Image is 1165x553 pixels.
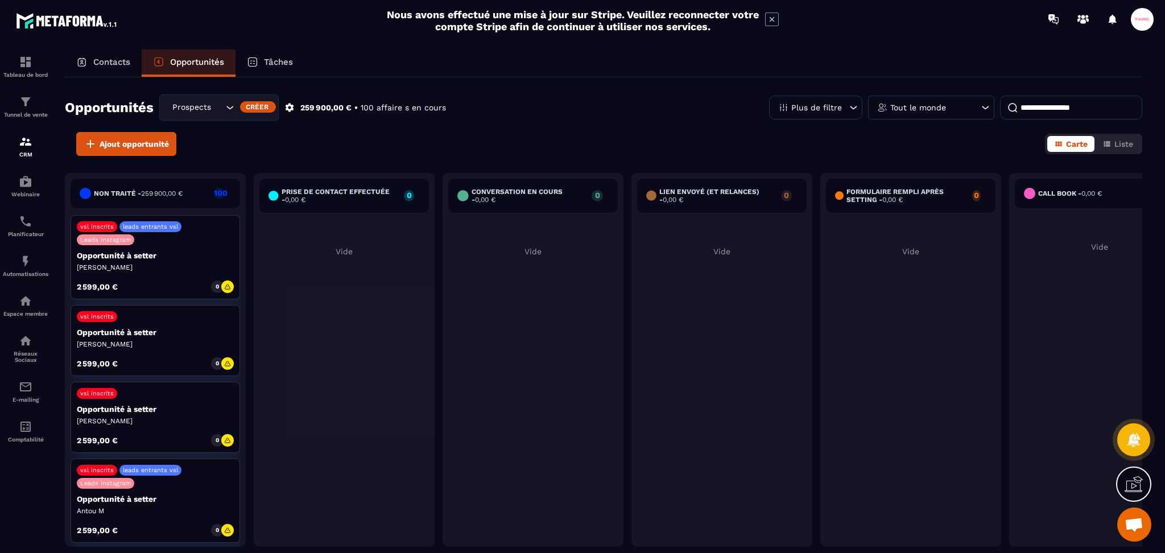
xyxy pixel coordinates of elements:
p: leads entrants vsl [123,223,178,230]
p: Plus de filtre [791,104,842,112]
p: 2 599,00 € [77,283,118,291]
p: 100 [214,189,225,197]
img: automations [19,294,32,308]
span: 0,00 € [663,196,683,204]
p: Opportunité à setter [77,328,234,337]
p: Vide [637,247,807,256]
span: 0,00 € [475,196,495,204]
p: 100 affaire s en cours [361,102,446,113]
p: Opportunité à setter [77,405,234,414]
p: 0 [404,191,414,199]
img: social-network [19,334,32,348]
p: Tunnel de vente [3,112,48,118]
h6: Prise de contact effectuée - [282,188,399,204]
p: vsl inscrits [80,223,114,230]
div: Search for option [159,94,279,121]
h6: Non traité - [94,189,183,197]
a: formationformationCRM [3,126,48,166]
button: Ajout opportunité [76,132,176,156]
p: E-mailing [3,397,48,403]
a: Contacts [65,49,142,77]
p: 0 [592,191,603,199]
p: Leads Instagram [80,480,131,487]
a: emailemailE-mailing [3,372,48,411]
p: Antou M [77,506,234,515]
div: Créer [240,101,276,113]
img: automations [19,254,32,268]
p: 0 [216,283,219,291]
h2: Nous avons effectué une mise à jour sur Stripe. Veuillez reconnecter votre compte Stripe afin de ... [386,9,759,32]
p: 0 [972,191,981,199]
span: 0,00 € [882,196,903,204]
p: 2 599,00 € [77,436,118,444]
p: • [354,102,358,113]
a: schedulerschedulerPlanificateur [3,206,48,246]
p: Leads Instagram [80,236,131,244]
p: Tableau de bord [3,72,48,78]
img: formation [19,95,32,109]
h6: Formulaire rempli après setting - [846,188,966,204]
img: scheduler [19,214,32,228]
p: vsl inscrits [80,467,114,474]
p: Vide [448,247,618,256]
p: vsl inscrits [80,390,114,397]
span: 0,00 € [285,196,305,204]
p: Opportunités [170,57,224,67]
span: 0,00 € [1081,189,1102,197]
a: Ouvrir le chat [1117,507,1151,542]
a: automationsautomationsAutomatisations [3,246,48,286]
p: Opportunité à setter [77,494,234,504]
span: Liste [1114,139,1133,148]
p: 2 599,00 € [77,526,118,534]
h6: Call book - [1038,189,1102,197]
img: accountant [19,420,32,434]
img: logo [16,10,118,31]
p: Planificateur [3,231,48,237]
h6: Lien envoyé (et relances) - [659,188,775,204]
p: Réseaux Sociaux [3,350,48,363]
p: Comptabilité [3,436,48,443]
p: 0 [782,191,792,199]
a: Tâches [236,49,304,77]
img: email [19,380,32,394]
p: Tout le monde [890,104,946,112]
a: formationformationTunnel de vente [3,86,48,126]
p: leads entrants vsl [123,467,178,474]
a: social-networksocial-networkRéseaux Sociaux [3,325,48,372]
p: CRM [3,151,48,158]
p: Vide [259,247,429,256]
h6: Conversation en cours - [472,188,586,204]
span: 259 900,00 € [141,189,183,197]
h2: Opportunités [65,96,154,119]
p: Espace membre [3,311,48,317]
span: Carte [1066,139,1088,148]
p: Contacts [93,57,130,67]
p: 0 [216,436,219,444]
a: Opportunités [142,49,236,77]
p: vsl inscrits [80,313,114,320]
p: 2 599,00 € [77,360,118,368]
p: 0 [216,360,219,368]
p: Vide [826,247,995,256]
p: 0 [216,526,219,534]
p: Tâches [264,57,293,67]
span: Prospects Libres [170,101,212,114]
span: Ajout opportunité [100,138,169,150]
p: 259 900,00 € [300,102,352,113]
a: formationformationTableau de bord [3,47,48,86]
button: Liste [1096,136,1140,152]
p: [PERSON_NAME] [77,416,234,426]
button: Carte [1047,136,1094,152]
a: automationsautomationsEspace membre [3,286,48,325]
p: Webinaire [3,191,48,197]
img: automations [19,175,32,188]
a: automationsautomationsWebinaire [3,166,48,206]
img: formation [19,55,32,69]
input: Search for option [212,101,223,114]
a: accountantaccountantComptabilité [3,411,48,451]
img: formation [19,135,32,148]
p: Automatisations [3,271,48,277]
p: [PERSON_NAME] [77,340,234,349]
p: Opportunité à setter [77,251,234,260]
p: [PERSON_NAME] [77,263,234,272]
